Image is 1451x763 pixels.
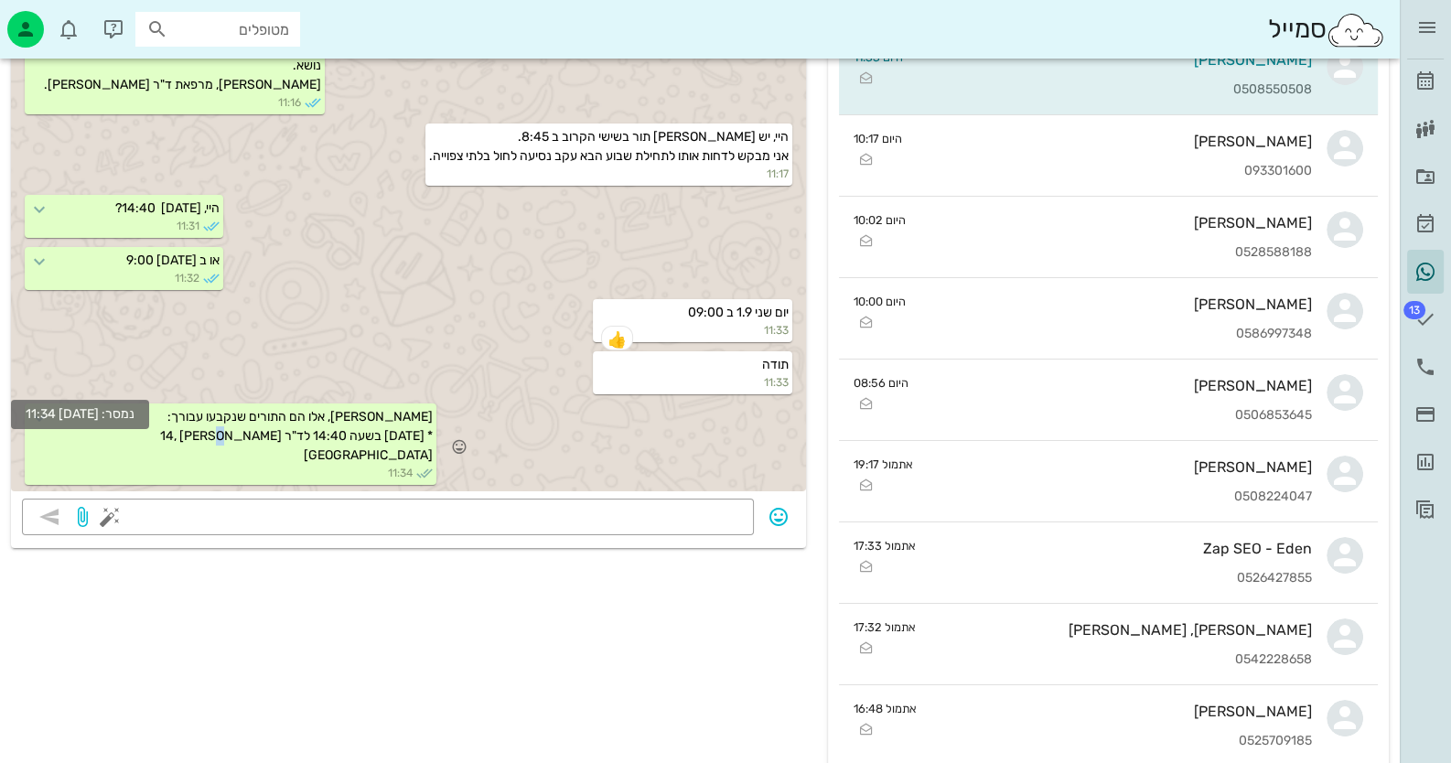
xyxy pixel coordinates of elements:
[175,270,199,286] span: 11:32
[1407,297,1444,341] a: תג
[928,489,1313,505] div: 0508224047
[177,218,199,234] span: 11:31
[388,465,413,481] span: 11:34
[762,357,789,372] span: תודה
[854,537,916,554] small: אתמול 17:33
[854,374,908,392] small: היום 08:56
[429,129,789,164] span: היי, יש [PERSON_NAME] תור בשישי הקרוב ב 8:45. אני מבקש לדחות אותו לתחילת שבוע הבא עקב נסיעה לחול ...
[920,214,1313,231] div: [PERSON_NAME]
[917,164,1313,179] div: 093301600
[923,408,1313,424] div: 0506853645
[918,82,1313,98] div: 0508550508
[923,377,1313,394] div: [PERSON_NAME]
[1403,301,1425,319] span: תג
[688,305,789,320] span: יום שני 1.9 ב 09:00
[917,133,1313,150] div: [PERSON_NAME]
[54,15,65,26] span: תג
[854,293,906,310] small: היום 10:00
[920,327,1313,342] div: 0586997348
[278,94,301,111] span: 11:16
[429,166,789,182] small: 11:17
[854,700,917,717] small: אתמול 16:48
[931,734,1313,749] div: 0525709185
[930,571,1313,586] div: 0526427855
[928,458,1313,476] div: [PERSON_NAME]
[854,130,902,147] small: היום 10:17
[854,456,913,473] small: אתמול 19:17
[931,703,1313,720] div: [PERSON_NAME]
[597,374,788,391] small: 11:33
[157,409,433,463] span: [PERSON_NAME], אלו הם התורים שנקבעו עבורך: * [DATE] בשעה 14:40 לד"ר [PERSON_NAME] 14, [GEOGRAPHIC...
[607,332,627,347] span: 👍
[126,253,220,268] span: או ב [DATE] 9:00
[854,618,916,636] small: אתמול 17:32
[1326,12,1385,48] img: SmileCloud logo
[854,211,906,229] small: היום 10:02
[597,322,788,339] small: 11:33
[930,652,1313,668] div: 0542228658
[920,245,1313,261] div: 0528588188
[930,540,1313,557] div: Zap SEO - Eden
[1267,10,1385,49] div: סמייל
[115,200,220,216] span: היי, [DATE] 14:40?
[930,621,1313,639] div: [PERSON_NAME], [PERSON_NAME]
[918,51,1313,69] div: [PERSON_NAME]
[920,296,1313,313] div: [PERSON_NAME]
